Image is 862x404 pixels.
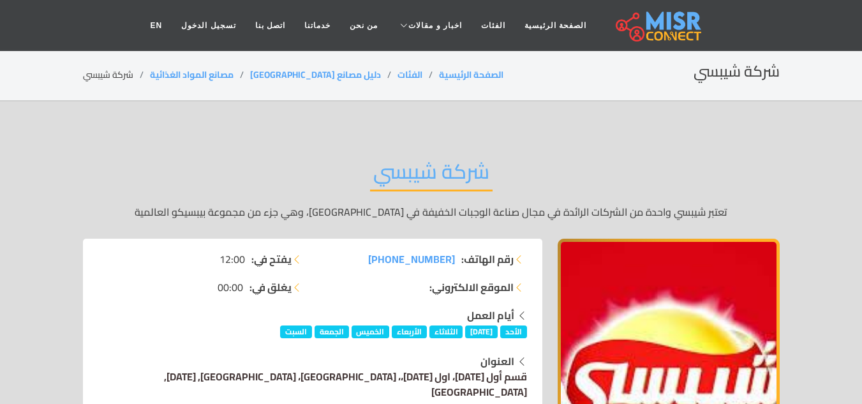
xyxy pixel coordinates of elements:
[83,204,780,220] p: تعتبر شيبسي واحدة من الشركات الرائدة في مجال صناعة الوجبات الخفيفة في [GEOGRAPHIC_DATA]، وهي جزء ...
[246,13,295,38] a: اتصل بنا
[251,251,292,267] strong: يفتح في:
[370,159,493,191] h2: شركة شيبسي
[280,325,312,338] span: السبت
[172,13,245,38] a: تسجيل الدخول
[408,20,462,31] span: اخبار و مقالات
[387,13,472,38] a: اخبار و مقالات
[467,306,514,325] strong: أيام العمل
[429,280,514,295] strong: الموقع الالكتروني:
[250,66,381,83] a: دليل مصانع [GEOGRAPHIC_DATA]
[315,325,349,338] span: الجمعة
[472,13,515,38] a: الفئات
[480,352,514,371] strong: العنوان
[439,66,503,83] a: الصفحة الرئيسية
[218,280,243,295] span: 00:00
[295,13,340,38] a: خدماتنا
[368,251,455,267] a: [PHONE_NUMBER]
[150,66,234,83] a: مصانع المواد الغذائية
[368,250,455,269] span: [PHONE_NUMBER]
[616,10,701,41] img: main.misr_connect
[219,251,245,267] span: 12:00
[429,325,463,338] span: الثلاثاء
[352,325,390,338] span: الخميس
[392,325,427,338] span: الأربعاء
[461,251,514,267] strong: رقم الهاتف:
[340,13,387,38] a: من نحن
[694,63,780,81] h2: شركة شيبسي
[465,325,498,338] span: [DATE]
[500,325,527,338] span: الأحد
[83,68,150,82] li: شركة شيبسي
[398,66,422,83] a: الفئات
[141,13,172,38] a: EN
[515,13,596,38] a: الصفحة الرئيسية
[249,280,292,295] strong: يغلق في:
[164,367,527,401] a: قسم أول [DATE]، اول [DATE]،، [GEOGRAPHIC_DATA]، [GEOGRAPHIC_DATA], [DATE], [GEOGRAPHIC_DATA]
